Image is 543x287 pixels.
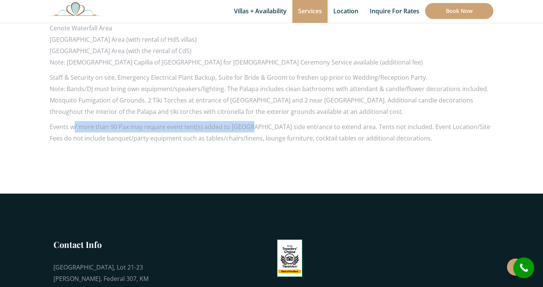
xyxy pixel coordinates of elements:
[513,257,534,278] a: call
[50,2,101,16] img: Awesome Logo
[50,45,493,57] li: [GEOGRAPHIC_DATA] Area (with the rental of CdS)
[515,259,532,276] i: call
[50,57,493,68] p: Note: [DEMOGRAPHIC_DATA] Capilla of [GEOGRAPHIC_DATA] for [DEMOGRAPHIC_DATA] Ceremony Service ava...
[53,239,152,250] h3: Contact Info
[425,3,493,19] a: Book Now
[50,121,493,144] p: Events w/ more than 90 Pax may require event tent(s) added to [GEOGRAPHIC_DATA] side entrance to ...
[50,22,493,34] li: Cenote Waterfall Area
[50,72,493,117] p: Staff & Security on site, Emergency Electrical Plant Backup, Suite for Bride & Groom to freshen u...
[277,240,302,277] img: Tripadvisor
[50,34,493,45] li: [GEOGRAPHIC_DATA] Area (with rental of HdS villas)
